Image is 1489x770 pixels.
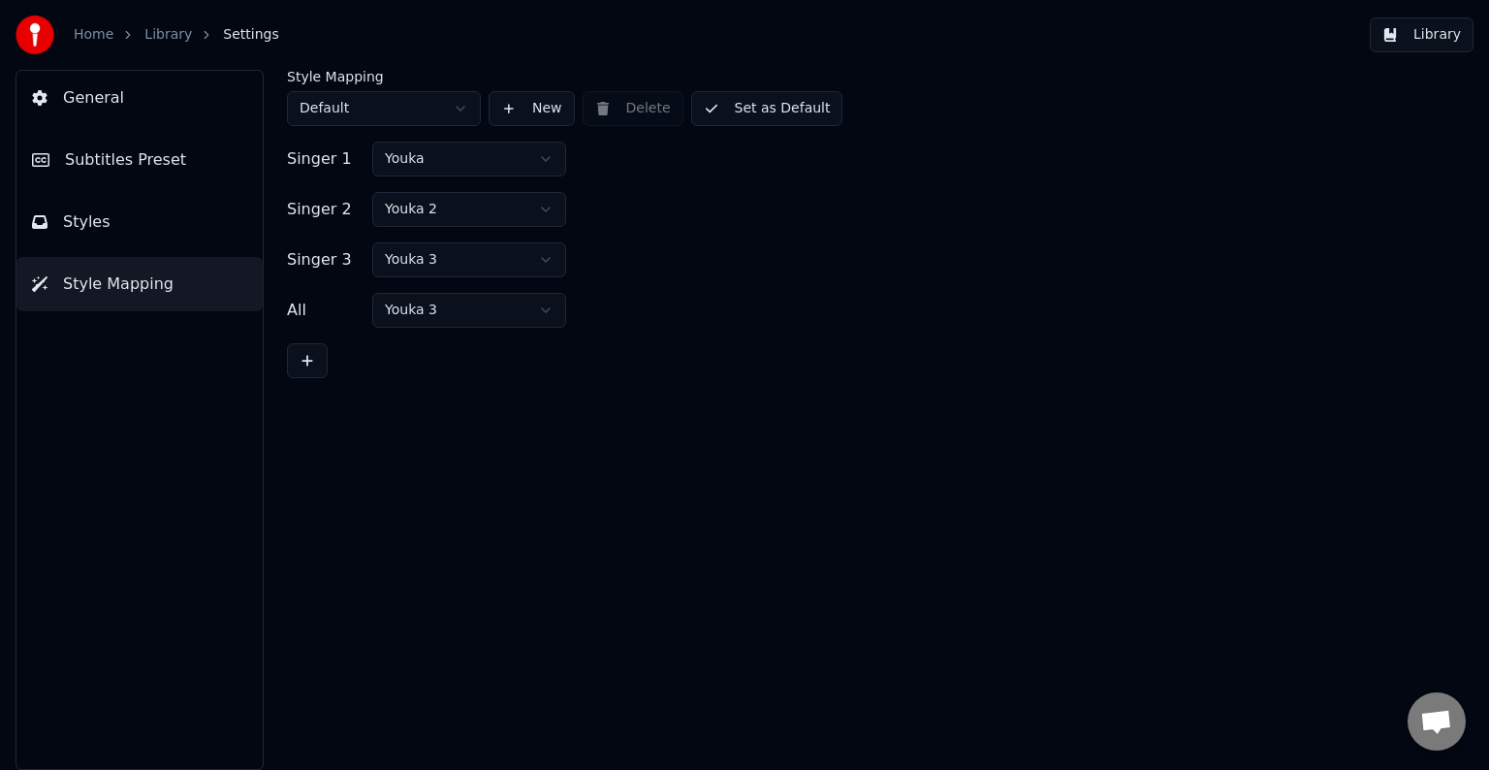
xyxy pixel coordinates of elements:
span: Styles [63,210,111,234]
div: Singer 3 [287,248,364,272]
span: Style Mapping [63,273,174,296]
div: All [287,299,364,322]
div: Open chat [1408,692,1466,751]
span: Settings [223,25,278,45]
button: General [16,71,263,125]
button: Set as Default [691,91,843,126]
a: Library [144,25,192,45]
span: General [63,86,124,110]
nav: breadcrumb [74,25,279,45]
button: Library [1370,17,1473,52]
button: New [489,91,575,126]
button: Styles [16,195,263,249]
button: Subtitles Preset [16,133,263,187]
div: Singer 2 [287,198,364,221]
button: Style Mapping [16,257,263,311]
div: Singer 1 [287,147,364,171]
span: Subtitles Preset [65,148,186,172]
a: Home [74,25,113,45]
label: Style Mapping [287,70,481,83]
img: youka [16,16,54,54]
